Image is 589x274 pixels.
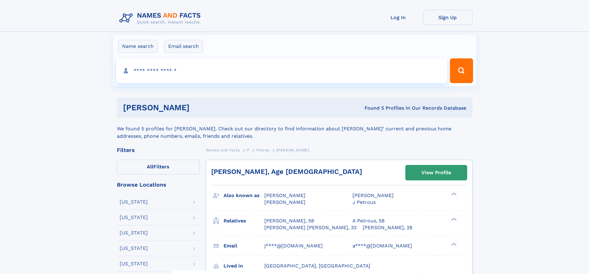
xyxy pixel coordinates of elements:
[117,118,472,140] div: We found 5 profiles for [PERSON_NAME]. Check out our directory to find information about [PERSON_...
[421,166,451,180] div: View Profile
[264,217,314,224] a: [PERSON_NAME], 58
[363,224,412,231] a: [PERSON_NAME], 28
[164,40,203,53] label: Email search
[352,217,385,224] a: A Petrous, 58
[123,104,277,112] h1: [PERSON_NAME]
[206,146,240,154] a: Names and Facts
[264,192,305,198] span: [PERSON_NAME]
[406,165,467,180] a: View Profile
[117,160,200,175] label: Filters
[277,105,466,112] div: Found 5 Profiles In Our Records Database
[352,192,394,198] span: [PERSON_NAME]
[256,146,269,154] a: Petros
[276,148,309,152] span: [PERSON_NAME]
[211,168,362,175] a: [PERSON_NAME], Age [DEMOGRAPHIC_DATA]
[423,10,472,25] a: Sign Up
[264,263,370,269] span: [GEOGRAPHIC_DATA], [GEOGRAPHIC_DATA]
[450,192,457,196] div: ❯
[247,146,250,154] a: P
[120,261,148,266] div: [US_STATE]
[120,246,148,251] div: [US_STATE]
[118,40,158,53] label: Name search
[117,182,200,188] div: Browse Locations
[117,10,206,27] img: Logo Names and Facts
[247,148,250,152] span: P
[147,164,153,170] span: All
[224,241,264,251] h3: Email
[120,215,148,220] div: [US_STATE]
[450,242,457,246] div: ❯
[373,10,423,25] a: Log In
[120,200,148,204] div: [US_STATE]
[116,58,447,83] input: search input
[450,58,473,83] button: Search Button
[224,216,264,226] h3: Relatives
[224,261,264,271] h3: Lived in
[450,217,457,221] div: ❯
[256,148,269,152] span: Petros
[352,199,376,205] span: J Petrous
[117,147,200,153] div: Filters
[264,224,356,231] a: [PERSON_NAME] [PERSON_NAME], 33
[224,190,264,201] h3: Also known as
[264,199,305,205] span: [PERSON_NAME]
[120,230,148,235] div: [US_STATE]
